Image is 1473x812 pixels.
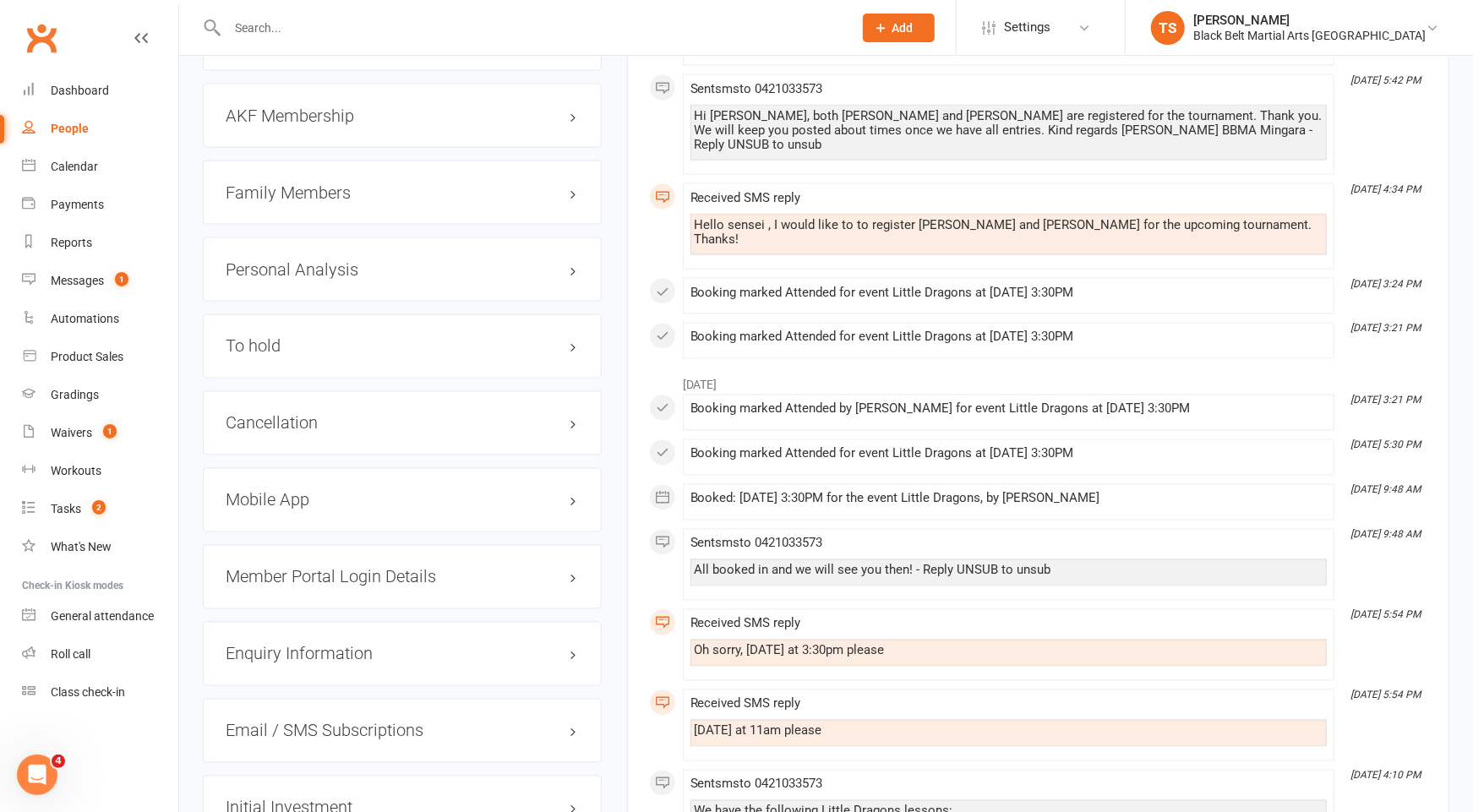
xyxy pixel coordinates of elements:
div: Payments [51,198,104,211]
span: 2 [92,500,106,515]
span: Settings [1004,8,1050,46]
div: Oh sorry, [DATE] at 3:30pm please [695,644,1323,658]
a: Automations [22,300,178,338]
a: Waivers 1 [22,414,178,452]
span: Sent sms to 0421033573 [690,536,823,551]
div: Workouts [51,464,101,477]
i: [DATE] 5:54 PM [1350,689,1421,701]
div: Dashboard [51,84,109,97]
i: [DATE] 3:24 PM [1350,278,1421,290]
span: 1 [115,272,128,286]
a: Dashboard [22,72,178,110]
h3: Mobile App [226,491,579,510]
div: Tasks [51,502,81,515]
button: Add [863,14,935,42]
div: [DATE] at 11am please [695,724,1323,738]
a: Gradings [22,376,178,414]
div: Booking marked Attended by [PERSON_NAME] for event Little Dragons at [DATE] 3:30PM [690,402,1327,417]
i: [DATE] 9:48 AM [1350,484,1421,496]
i: [DATE] 5:30 PM [1350,439,1421,451]
div: [PERSON_NAME] [1193,13,1426,28]
a: What's New [22,528,178,566]
div: Reports [51,236,92,249]
i: [DATE] 5:42 PM [1350,74,1421,86]
div: Received SMS reply [690,697,1327,711]
a: Calendar [22,148,178,186]
i: [DATE] 3:21 PM [1350,323,1421,335]
div: Automations [51,312,119,325]
div: Class check-in [51,685,125,699]
div: Received SMS reply [690,191,1327,205]
div: What's New [51,540,112,553]
span: 4 [52,755,65,768]
i: [DATE] 4:10 PM [1350,770,1421,782]
div: All booked in and we will see you then! - Reply UNSUB to unsub [695,564,1323,578]
h3: Cancellation [226,414,579,433]
iframe: Intercom live chat [17,755,57,795]
div: Hello sensei , I would like to to register [PERSON_NAME] and [PERSON_NAME] for the upcoming tourn... [695,218,1323,247]
h3: Member Portal Login Details [226,568,579,586]
div: Roll call [51,647,90,661]
div: Black Belt Martial Arts [GEOGRAPHIC_DATA] [1193,28,1426,43]
i: [DATE] 5:54 PM [1350,609,1421,621]
h3: Personal Analysis [226,260,579,279]
a: General attendance kiosk mode [22,597,178,635]
span: 1 [103,424,117,439]
div: Gradings [51,388,99,401]
h3: Enquiry Information [226,645,579,663]
div: General attendance [51,609,154,623]
span: Add [892,21,914,35]
div: Booking marked Attended for event Little Dragons at [DATE] 3:30PM [690,330,1327,345]
i: [DATE] 9:48 AM [1350,529,1421,541]
a: Product Sales [22,338,178,376]
li: [DATE] [649,368,1427,395]
i: [DATE] 3:21 PM [1350,395,1421,406]
input: Search... [222,16,841,40]
div: TS [1151,11,1185,45]
div: Calendar [51,160,98,173]
div: People [51,122,89,135]
div: Booking marked Attended for event Little Dragons at [DATE] 3:30PM [690,286,1327,300]
a: People [22,110,178,148]
span: Sent sms to 0421033573 [690,777,823,792]
a: Roll call [22,635,178,673]
div: Received SMS reply [690,617,1327,631]
a: Reports [22,224,178,262]
h3: Email / SMS Subscriptions [226,722,579,740]
div: Waivers [51,426,92,439]
div: Hi [PERSON_NAME], both [PERSON_NAME] and [PERSON_NAME] are registered for the tournament. Thank y... [695,109,1323,152]
h3: To hold [226,337,579,356]
div: Booked: [DATE] 3:30PM for the event Little Dragons, by [PERSON_NAME] [690,492,1327,506]
div: Messages [51,274,104,287]
h3: AKF Membership [226,106,579,125]
a: Messages 1 [22,262,178,300]
div: Booking marked Attended for event Little Dragons at [DATE] 3:30PM [690,447,1327,461]
a: Clubworx [20,17,63,59]
div: Product Sales [51,350,123,363]
i: [DATE] 4:34 PM [1350,183,1421,195]
span: Sent sms to 0421033573 [690,81,823,96]
h3: Family Members [226,183,579,202]
a: Payments [22,186,178,224]
a: Tasks 2 [22,490,178,528]
a: Class kiosk mode [22,673,178,711]
a: Workouts [22,452,178,490]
